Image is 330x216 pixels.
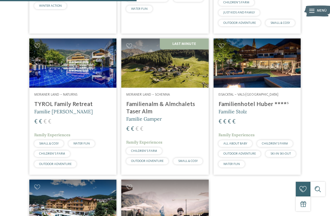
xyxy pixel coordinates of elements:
[218,93,278,97] span: Eisacktal – Vals-[GEOGRAPHIC_DATA]
[121,38,208,175] a: Familienhotels gesucht? Hier findet ihr die besten! Last Minute Meraner Land – Schenna Familienal...
[262,142,288,145] span: CHILDREN’S FARM
[228,119,231,125] span: €
[34,108,93,115] span: Familie [PERSON_NAME]
[270,21,290,24] span: SMALL & COSY
[223,11,255,14] span: JUST KIDS AND FAMILY
[131,126,134,132] span: €
[73,142,90,145] span: WATER FUN
[126,101,204,115] h4: Familienalm & Almchalets Taser Alm
[135,126,139,132] span: €
[126,126,130,132] span: €
[218,132,255,137] span: Family Experiences
[223,142,247,145] span: ALL ABOUT BABY
[121,38,208,87] img: Familienhotels gesucht? Hier findet ihr die besten!
[126,93,170,97] span: Meraner Land – Schenna
[39,119,42,125] span: €
[34,101,112,108] h4: TYROL Family Retreat
[39,4,62,7] span: WINTER ACTION
[218,119,222,125] span: €
[131,7,148,10] span: WATER FUN
[29,38,116,87] img: Familien Wellness Residence Tyrol ****
[48,119,51,125] span: €
[126,140,162,145] span: Family Experiences
[223,119,226,125] span: €
[29,38,116,175] a: Familienhotels gesucht? Hier findet ihr die besten! Meraner Land – Naturns TYROL Family Retreat F...
[232,119,236,125] span: €
[34,119,38,125] span: €
[214,38,301,175] a: Familienhotels gesucht? Hier findet ihr die besten! Eisacktal – Vals-[GEOGRAPHIC_DATA] Familienho...
[218,108,247,115] span: Familie Stolz
[39,152,65,155] span: CHILDREN’S FARM
[223,21,256,24] span: OUTDOOR ADVENTURE
[131,159,163,163] span: OUTDOOR ADVENTURE
[39,142,59,145] span: SMALL & COSY
[34,93,77,97] span: Meraner Land – Naturns
[34,132,70,137] span: Family Experiences
[218,101,296,108] h4: Familienhotel Huber ****ˢ
[126,116,162,122] span: Familie Gamper
[223,1,249,4] span: CHILDREN’S FARM
[270,152,291,155] span: SKI-IN SKI-OUT
[214,38,301,87] img: Familienhotels gesucht? Hier findet ihr die besten!
[43,119,47,125] span: €
[131,149,157,152] span: CHILDREN’S FARM
[39,163,71,166] span: OUTDOOR ADVENTURE
[223,163,240,166] span: WATER FUN
[178,159,198,163] span: SMALL & COSY
[223,152,256,155] span: OUTDOOR ADVENTURE
[140,126,143,132] span: €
